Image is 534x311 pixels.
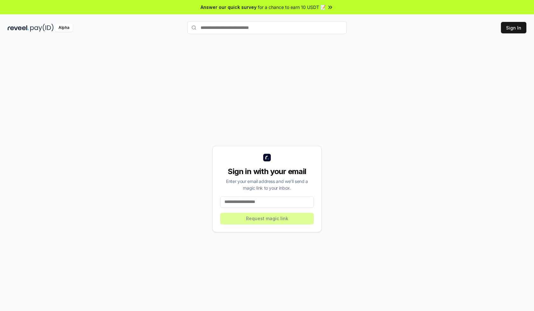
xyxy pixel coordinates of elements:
[201,4,257,10] span: Answer our quick survey
[263,154,271,161] img: logo_small
[30,24,54,32] img: pay_id
[501,22,526,33] button: Sign In
[220,178,314,191] div: Enter your email address and we’ll send a magic link to your inbox.
[220,166,314,177] div: Sign in with your email
[55,24,73,32] div: Alpha
[8,24,29,32] img: reveel_dark
[258,4,326,10] span: for a chance to earn 10 USDT 📝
